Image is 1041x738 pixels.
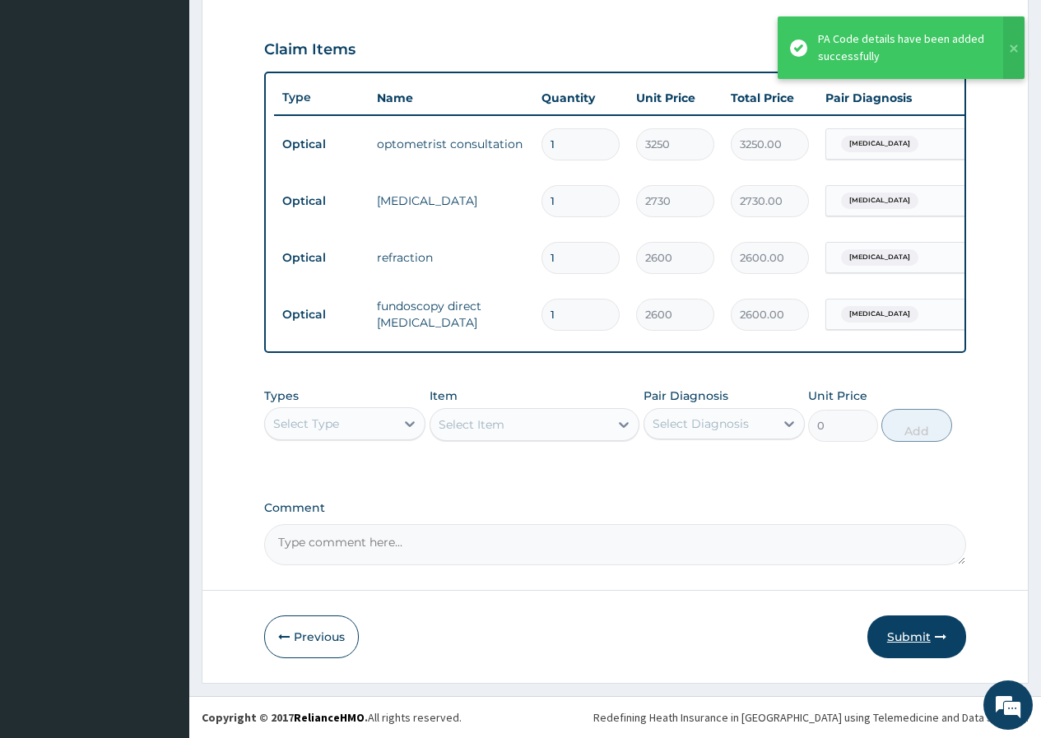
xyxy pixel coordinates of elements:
[881,409,951,442] button: Add
[430,388,458,404] label: Item
[723,81,817,114] th: Total Price
[841,249,918,266] span: [MEDICAL_DATA]
[369,128,533,160] td: optometrist consultation
[817,81,998,114] th: Pair Diagnosis
[274,243,369,273] td: Optical
[264,41,356,59] h3: Claim Items
[270,8,309,48] div: Minimize live chat window
[818,30,988,65] div: PA Code details have been added successfully
[274,82,369,113] th: Type
[86,92,277,114] div: Chat with us now
[593,709,1029,726] div: Redefining Heath Insurance in [GEOGRAPHIC_DATA] using Telemedicine and Data Science!
[369,290,533,339] td: fundoscopy direct [MEDICAL_DATA]
[264,615,359,658] button: Previous
[189,696,1041,738] footer: All rights reserved.
[644,388,728,404] label: Pair Diagnosis
[274,299,369,330] td: Optical
[533,81,628,114] th: Quantity
[264,389,299,403] label: Types
[274,129,369,160] td: Optical
[841,306,918,323] span: [MEDICAL_DATA]
[808,388,867,404] label: Unit Price
[369,184,533,217] td: [MEDICAL_DATA]
[264,501,966,515] label: Comment
[294,710,365,725] a: RelianceHMO
[841,136,918,152] span: [MEDICAL_DATA]
[653,415,749,432] div: Select Diagnosis
[8,449,314,507] textarea: Type your message and hit 'Enter'
[30,82,67,123] img: d_794563401_company_1708531726252_794563401
[841,193,918,209] span: [MEDICAL_DATA]
[273,415,339,432] div: Select Type
[274,186,369,216] td: Optical
[202,710,368,725] strong: Copyright © 2017 .
[369,81,533,114] th: Name
[628,81,723,114] th: Unit Price
[867,615,966,658] button: Submit
[95,207,227,374] span: We're online!
[369,241,533,274] td: refraction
